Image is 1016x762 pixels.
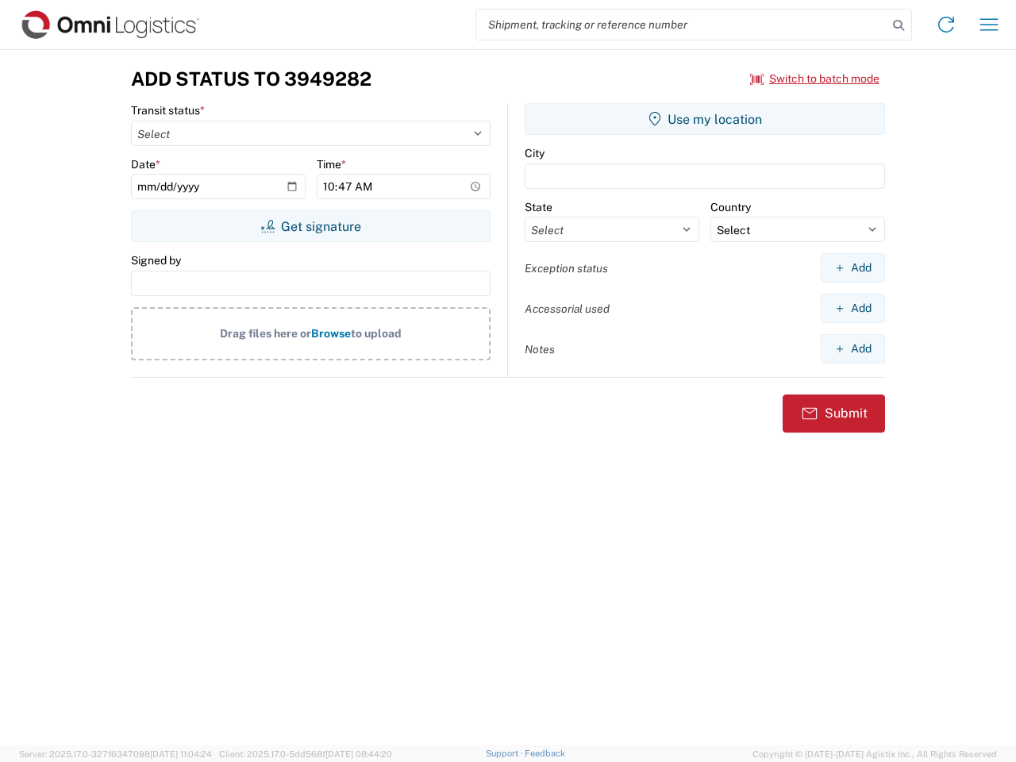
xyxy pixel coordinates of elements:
[710,200,751,214] label: Country
[131,210,491,242] button: Get signature
[325,749,392,759] span: [DATE] 08:44:20
[131,253,181,267] label: Signed by
[19,749,212,759] span: Server: 2025.17.0-327f6347098
[525,146,545,160] label: City
[131,157,160,171] label: Date
[821,294,885,323] button: Add
[750,66,879,92] button: Switch to batch mode
[525,103,885,135] button: Use my location
[783,394,885,433] button: Submit
[476,10,887,40] input: Shipment, tracking or reference number
[821,253,885,283] button: Add
[351,327,402,340] span: to upload
[525,302,610,316] label: Accessorial used
[525,200,552,214] label: State
[150,749,212,759] span: [DATE] 11:04:24
[311,327,351,340] span: Browse
[131,67,371,90] h3: Add Status to 3949282
[131,103,205,117] label: Transit status
[821,334,885,364] button: Add
[525,749,565,758] a: Feedback
[525,342,555,356] label: Notes
[219,749,392,759] span: Client: 2025.17.0-5dd568f
[752,747,997,761] span: Copyright © [DATE]-[DATE] Agistix Inc., All Rights Reserved
[220,327,311,340] span: Drag files here or
[525,261,608,275] label: Exception status
[317,157,346,171] label: Time
[486,749,525,758] a: Support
